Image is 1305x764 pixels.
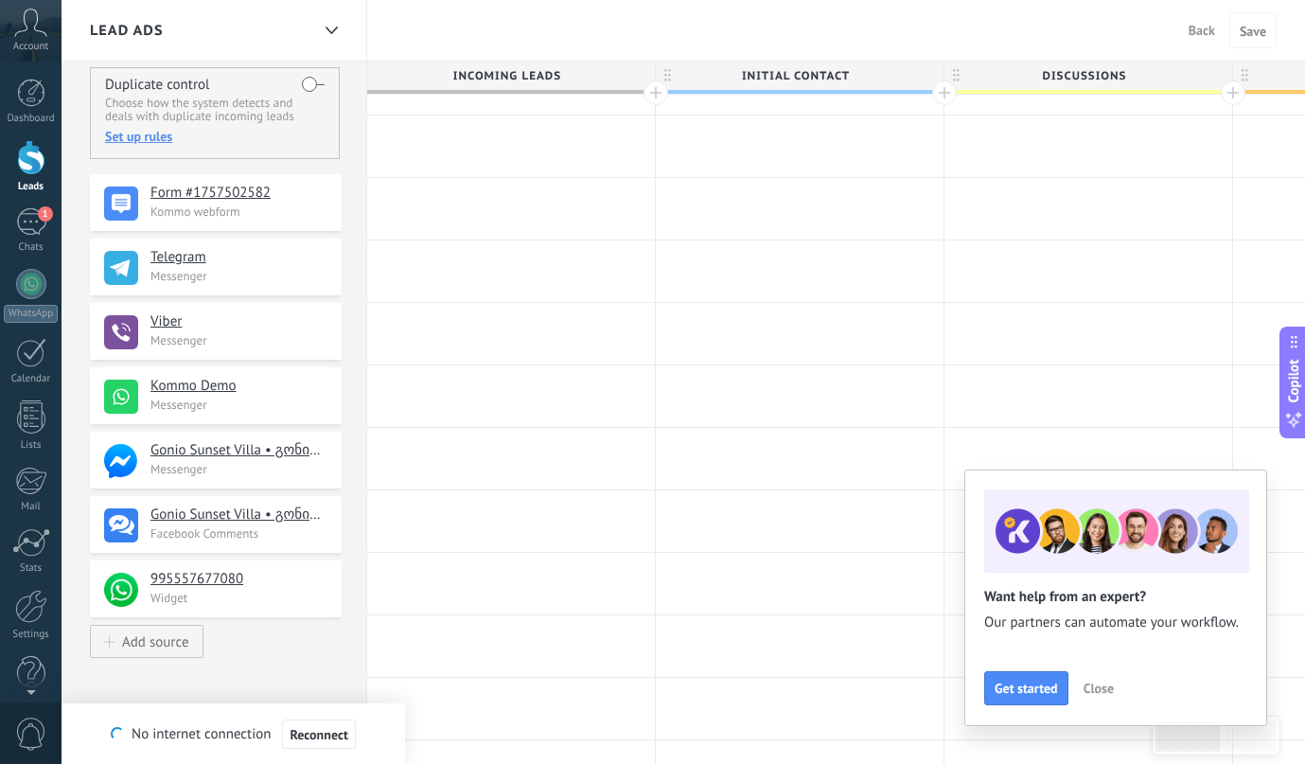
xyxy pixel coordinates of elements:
h4: Gonio Sunset Villa • გონიო სანსეტ ვილა [150,506,327,524]
p: Choose how the system detects and deals with duplicate incoming leads [105,97,324,123]
p: Messenger [150,332,330,348]
span: Copilot [1284,359,1303,402]
div: Lead Ads [315,12,347,49]
span: 1 [38,206,53,222]
h2: Want help from an expert? [984,588,1247,606]
div: Settings [4,629,59,641]
button: Back [1181,16,1223,44]
span: Our partners can automate your workflow. [984,613,1247,632]
button: Add source [90,625,203,658]
button: Get started [984,671,1068,705]
div: No internet connection [111,719,356,750]
button: Save [1229,12,1277,48]
p: Kommo webform [150,204,330,220]
div: Leads [4,181,59,193]
div: Incoming leads [367,62,655,90]
span: Lead Ads [90,22,164,40]
span: Save [1240,25,1266,38]
button: Reconnect [282,720,355,750]
span: Close [1084,682,1114,695]
div: Calendar [4,373,59,385]
div: Set up rules [105,128,324,145]
h4: Duplicate control [105,76,209,94]
p: Widget [150,590,330,606]
div: Stats [4,562,59,575]
span: Get started [995,682,1058,695]
h4: Viber [150,312,327,331]
h4: Form #1757502582 [150,184,327,203]
span: Initial contact [656,62,934,91]
span: Incoming leads [367,62,645,91]
h4: 995557677080 [150,570,327,589]
h4: Kommo Demo [150,377,327,396]
div: Dashboard [4,113,59,125]
span: Reconnect [290,728,347,741]
img: logo_min.png [104,573,138,607]
div: WhatsApp [4,305,58,323]
p: Messenger [150,397,330,413]
div: Initial contact [656,62,943,90]
p: Messenger [150,461,330,477]
h4: Gonio Sunset Villa • გონიო სანსეტ ვილა [150,441,327,460]
span: Discussions [944,62,1223,91]
div: Discussions [944,62,1232,90]
p: Facebook Comments [150,525,330,542]
span: Account [13,41,48,53]
div: Chats [4,241,59,254]
div: Lists [4,439,59,452]
div: Mail [4,501,59,513]
h4: Telegram [150,248,327,267]
p: Messenger [150,268,330,284]
div: Add source [122,633,189,649]
span: Back [1189,22,1215,39]
button: Close [1075,674,1122,702]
